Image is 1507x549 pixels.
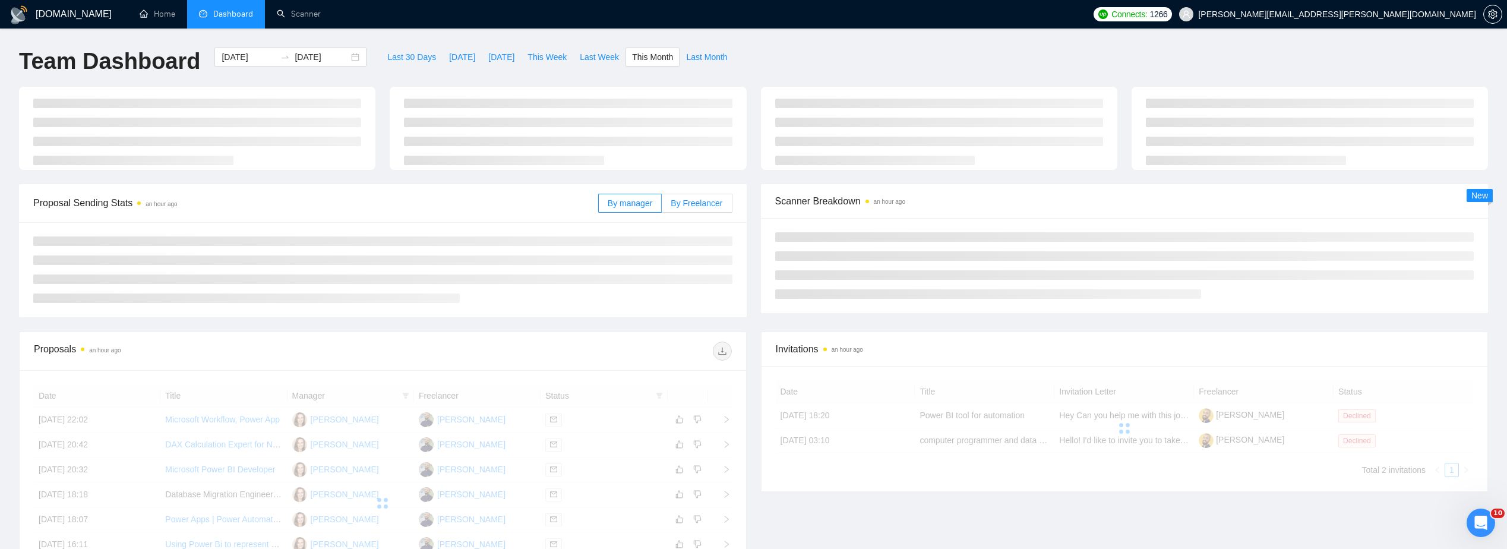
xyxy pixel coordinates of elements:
[381,48,443,67] button: Last 30 Days
[280,52,290,62] span: to
[671,198,722,208] span: By Freelancer
[1471,191,1488,200] span: New
[573,48,625,67] button: Last Week
[580,51,619,64] span: Last Week
[874,198,905,205] time: an hour ago
[1491,509,1505,518] span: 10
[19,48,200,75] h1: Team Dashboard
[34,342,383,361] div: Proposals
[775,194,1474,209] span: Scanner Breakdown
[632,51,673,64] span: This Month
[608,198,652,208] span: By manager
[776,342,1474,356] span: Invitations
[387,51,436,64] span: Last 30 Days
[280,52,290,62] span: swap-right
[10,5,29,24] img: logo
[1483,5,1502,24] button: setting
[488,51,514,64] span: [DATE]
[213,9,253,19] span: Dashboard
[832,346,863,353] time: an hour ago
[222,51,276,64] input: Start date
[1098,10,1108,19] img: upwork-logo.png
[1484,10,1502,19] span: setting
[295,51,349,64] input: End date
[686,51,727,64] span: Last Month
[449,51,475,64] span: [DATE]
[680,48,734,67] button: Last Month
[1467,509,1495,537] iframe: Intercom live chat
[443,48,482,67] button: [DATE]
[140,9,175,19] a: homeHome
[482,48,521,67] button: [DATE]
[199,10,207,18] span: dashboard
[1182,10,1190,18] span: user
[1149,8,1167,21] span: 1266
[521,48,573,67] button: This Week
[146,201,177,207] time: an hour ago
[33,195,598,210] span: Proposal Sending Stats
[1483,10,1502,19] a: setting
[277,9,321,19] a: searchScanner
[1111,8,1147,21] span: Connects:
[527,51,567,64] span: This Week
[625,48,680,67] button: This Month
[89,347,121,354] time: an hour ago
